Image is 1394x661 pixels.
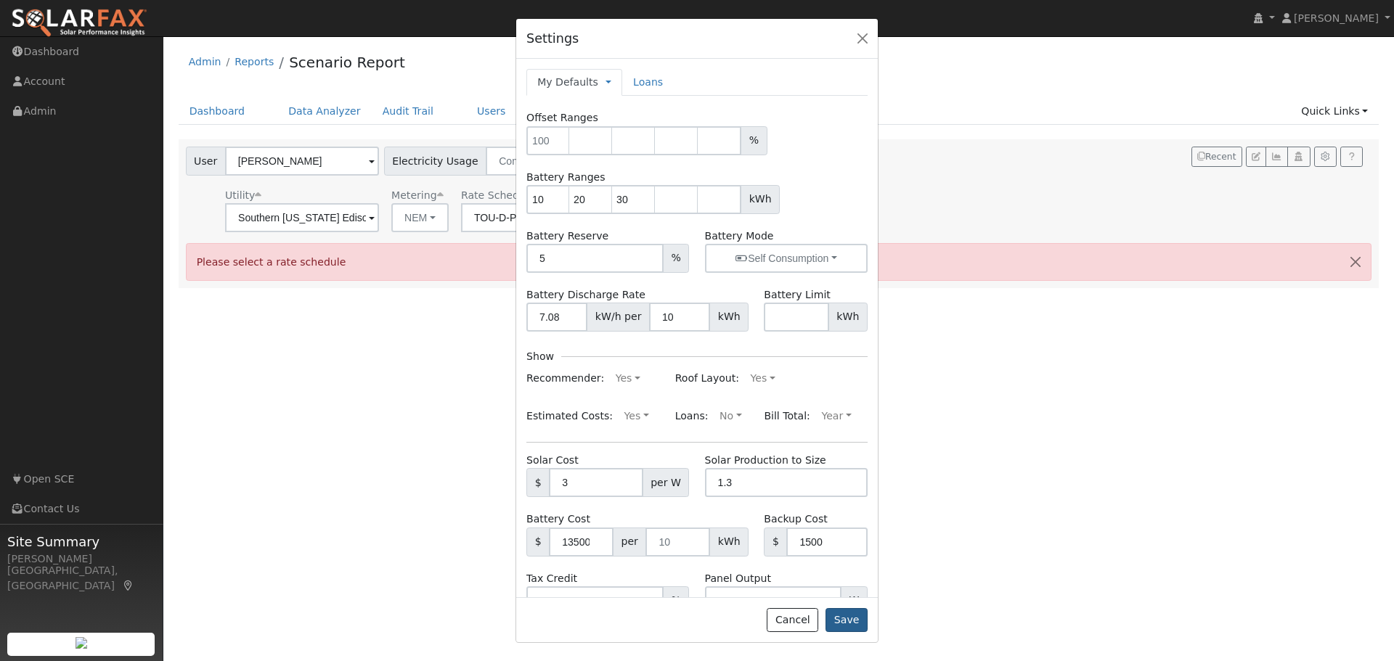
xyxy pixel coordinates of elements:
label: Battery Cost [526,512,590,527]
h5: Settings [526,29,579,48]
button: Yes [743,367,783,390]
span: $ [764,527,787,557]
span: per W [643,468,690,497]
input: 10 [645,527,710,557]
span: % [741,126,767,155]
span: kWh [828,303,868,332]
button: Cancel [767,608,818,633]
input: 0.00 [549,468,643,497]
label: Backup Cost [764,512,827,527]
label: Battery Discharge Rate [526,287,645,303]
label: Tax Credit [526,571,577,586]
button: No [712,405,749,428]
span: Estimated Costs: [526,409,613,421]
h6: Show [526,350,554,363]
input: 30 [526,586,664,615]
span: kWh [709,527,749,557]
label: Battery Mode [705,229,774,244]
a: My Defaults [537,75,598,90]
label: Solar Cost [526,453,579,468]
label: Battery Reserve [526,229,608,244]
span: W [841,586,868,615]
button: Save [826,608,868,633]
span: kWh [741,185,780,214]
button: Yes [616,405,656,428]
span: $ [526,527,550,557]
button: Self Consumption [705,244,868,273]
span: Loans: [675,409,709,421]
span: % [663,244,689,273]
span: $ [526,468,550,497]
input: 0.0 [526,303,587,332]
input: 0.0 [649,303,710,332]
label: Offset Ranges [526,110,598,126]
input: 0.0 [526,244,664,273]
span: kWh [709,303,749,332]
label: Solar Production to Size [705,453,826,468]
label: Battery Limit [764,287,830,303]
label: Panel Output [705,571,771,586]
a: Loans [622,69,674,96]
button: Year [814,405,859,428]
button: Yes [608,367,648,390]
span: Roof Layout: [675,372,739,384]
span: per [613,527,646,557]
span: Recommender: [526,372,604,384]
span: % [663,586,689,615]
input: 100 [526,126,570,155]
label: Battery Ranges [526,170,606,185]
span: Bill Total: [764,409,810,421]
span: kW/h per [587,303,650,332]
